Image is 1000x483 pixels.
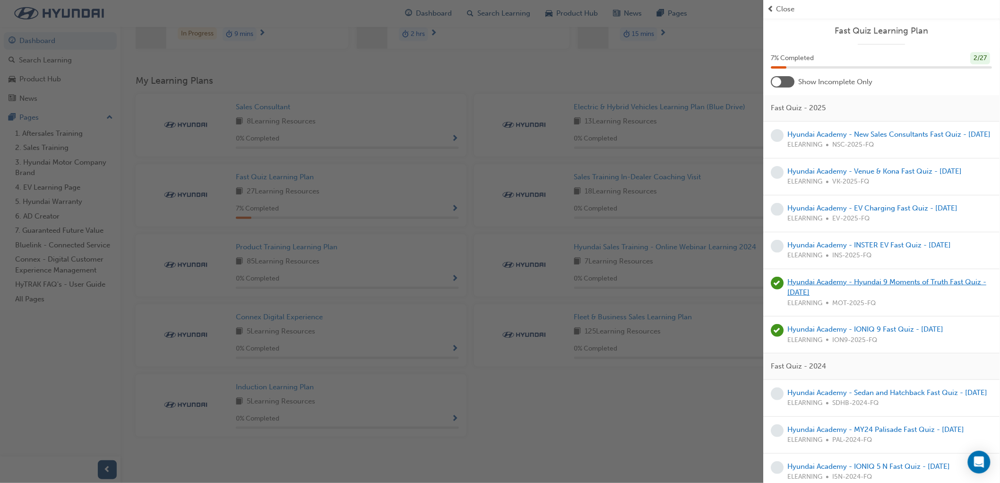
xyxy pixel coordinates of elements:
[788,325,944,334] a: Hyundai Academy - IONIQ 9 Fast Quiz - [DATE]
[771,277,784,290] span: learningRecordVerb_PASS-icon
[767,4,996,15] button: prev-iconClose
[799,77,873,88] span: Show Incomplete Only
[771,361,827,372] span: Fast Quiz - 2024
[833,298,876,309] span: MOT-2025-FQ
[788,241,951,249] a: Hyundai Academy - INSTER EV Fast Quiz - [DATE]
[788,278,987,297] a: Hyundai Academy - Hyundai 9 Moments of Truth Fast Quiz - [DATE]
[788,130,991,139] a: Hyundai Academy - New Sales Consultants Fast Quiz - [DATE]
[833,176,870,187] span: VK-2025-FQ
[771,387,784,400] span: learningRecordVerb_NONE-icon
[771,129,784,142] span: learningRecordVerb_NONE-icon
[771,324,784,337] span: learningRecordVerb_PASS-icon
[968,451,991,474] div: Open Intercom Messenger
[776,4,795,15] span: Close
[788,204,958,212] a: Hyundai Academy - EV Charging Fast Quiz - [DATE]
[833,335,878,346] span: ION9-2025-FQ
[771,103,826,114] span: Fast Quiz - 2025
[788,388,988,397] a: Hyundai Academy - Sedan and Hatchback Fast Quiz - [DATE]
[788,398,823,409] span: ELEARNING
[833,213,870,224] span: EV-2025-FQ
[971,52,991,65] div: 2 / 27
[771,26,992,36] a: Fast Quiz Learning Plan
[788,140,823,150] span: ELEARNING
[767,4,775,15] span: prev-icon
[788,167,962,176] a: Hyundai Academy - Venue & Kona Fast Quiz - [DATE]
[788,335,823,346] span: ELEARNING
[788,250,823,261] span: ELEARNING
[771,240,784,253] span: learningRecordVerb_NONE-icon
[771,53,814,64] span: 7 % Completed
[833,435,872,446] span: PAL-2024-FQ
[833,472,872,483] span: I5N-2024-FQ
[771,424,784,437] span: learningRecordVerb_NONE-icon
[771,461,784,474] span: learningRecordVerb_NONE-icon
[833,250,872,261] span: INS-2025-FQ
[788,213,823,224] span: ELEARNING
[788,298,823,309] span: ELEARNING
[833,398,879,409] span: SDHB-2024-FQ
[788,176,823,187] span: ELEARNING
[788,435,823,446] span: ELEARNING
[833,140,874,150] span: NSC-2025-FQ
[771,203,784,216] span: learningRecordVerb_NONE-icon
[788,425,965,434] a: Hyundai Academy - MY24 Palisade Fast Quiz - [DATE]
[788,472,823,483] span: ELEARNING
[771,166,784,179] span: learningRecordVerb_NONE-icon
[788,462,950,471] a: Hyundai Academy - IONIQ 5 N Fast Quiz - [DATE]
